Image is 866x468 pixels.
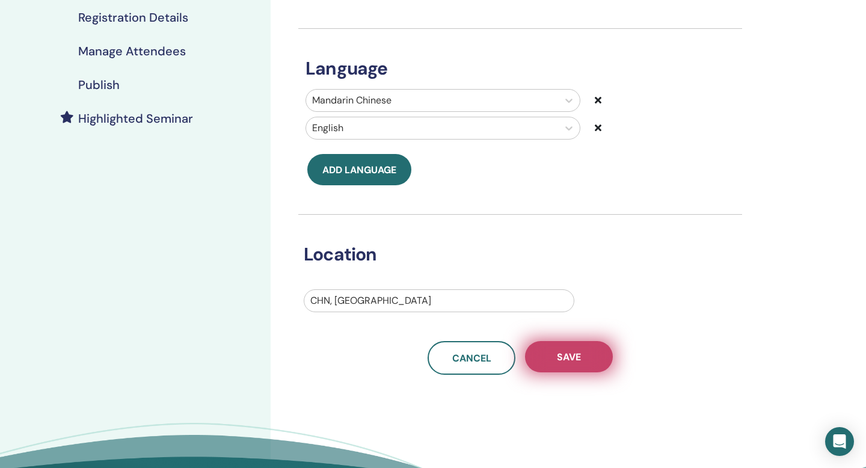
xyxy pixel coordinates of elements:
[307,154,411,185] button: Add language
[78,44,186,58] h4: Manage Attendees
[428,341,515,375] a: Cancel
[825,427,854,456] div: Open Intercom Messenger
[525,341,613,372] button: Save
[557,351,581,363] span: Save
[298,58,742,79] h3: Language
[296,244,726,265] h3: Location
[452,352,491,365] span: Cancel
[78,10,188,25] h4: Registration Details
[78,111,193,126] h4: Highlighted Seminar
[322,164,396,176] span: Add language
[78,78,120,92] h4: Publish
